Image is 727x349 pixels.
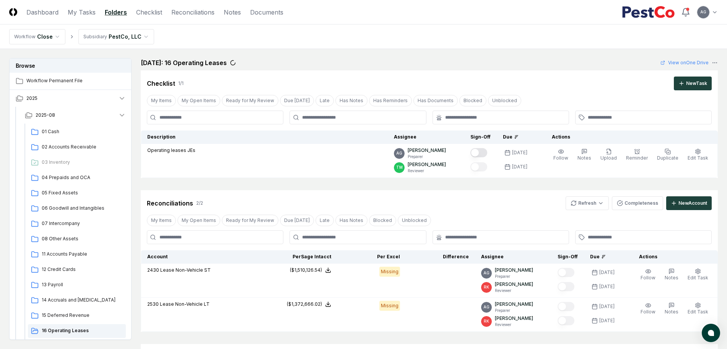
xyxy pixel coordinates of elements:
div: 2 / 2 [196,200,203,207]
button: Edit Task [686,267,710,283]
button: 2025 [10,90,132,107]
a: Reconciliations [171,8,215,17]
button: Mark complete [558,316,574,325]
p: Preparer [408,154,446,160]
span: Follow [641,275,655,281]
span: 07 Intercompany [42,220,123,227]
a: 01 Cash [28,125,126,139]
span: Follow [553,155,568,161]
p: [PERSON_NAME] [495,267,533,274]
p: [PERSON_NAME] [495,301,533,308]
span: 01 Cash [42,128,123,135]
span: Workflow Permanent File [26,77,126,84]
span: TM [396,165,403,170]
button: Ready for My Review [222,215,278,226]
span: 03 Inventory [42,159,123,166]
span: AG [700,9,706,15]
div: ($1,510,126.54) [290,267,322,274]
th: Sign-Off [551,250,584,264]
span: Edit Task [688,275,708,281]
span: 12 Credit Cards [42,266,123,273]
span: 06 Goodwill and Intangibles [42,205,123,212]
span: RK [484,284,489,290]
h3: Browse [10,59,131,73]
p: Preparer [495,274,533,279]
button: Edit Task [686,147,710,163]
p: Reviewer [495,288,533,294]
a: 16 Operating Leases [28,324,126,338]
span: Notes [665,275,678,281]
a: 07 Intercompany [28,217,126,231]
a: Checklist [136,8,162,17]
a: 13 Payroll [28,278,126,292]
span: AG [483,270,490,276]
button: Has Notes [335,95,368,106]
button: AG [696,5,710,19]
div: Reconciliations [147,199,193,208]
button: Refresh [566,196,609,210]
a: View onOne Drive [660,59,709,66]
p: Reviewer [495,322,533,328]
button: My Items [147,215,176,226]
a: My Tasks [68,8,96,17]
span: Follow [641,309,655,315]
th: Per Sage Intacct [268,250,337,264]
button: Notes [663,301,680,317]
span: 11 Accounts Payable [42,251,123,258]
button: Upload [599,147,618,163]
button: Blocked [369,215,396,226]
div: Missing [379,301,400,311]
div: [DATE] [512,149,527,156]
div: 1 / 1 [178,80,184,87]
div: [DATE] [599,317,615,324]
button: Follow [639,267,657,283]
div: Missing [379,267,400,277]
div: Workflow [14,33,36,40]
span: 16 Operating Leases [42,327,123,334]
span: 2430 [147,267,159,273]
th: Sign-Off [464,130,497,144]
div: Due [503,134,533,140]
button: Reminder [625,147,649,163]
th: Per Excel [337,250,406,264]
div: New Account [678,200,707,207]
button: 2025-08 [19,107,132,124]
a: Notes [224,8,241,17]
p: [PERSON_NAME] [408,161,446,168]
button: Due Today [280,95,314,106]
span: Edit Task [688,309,708,315]
img: Logo [9,8,17,16]
button: NewTask [674,77,712,90]
p: Preparer [495,308,533,313]
button: Late [316,215,334,226]
button: Mark complete [470,162,487,171]
span: Upload [600,155,617,161]
span: Duplicate [657,155,678,161]
div: Actions [633,253,712,260]
button: Mark complete [558,302,574,311]
div: Checklist [147,79,175,88]
a: 14 Accruals and [MEDICAL_DATA] [28,294,126,307]
button: Due Today [280,215,314,226]
span: 05 Fixed Assets [42,189,123,196]
button: NewAccount [666,196,712,210]
span: Notes [577,155,591,161]
p: [PERSON_NAME] [495,281,533,288]
span: Lease Non-Vehicle LT [160,301,210,307]
a: Documents [250,8,283,17]
a: 05 Fixed Assets [28,186,126,200]
div: Subsidiary [83,33,107,40]
span: Edit Task [688,155,708,161]
button: Follow [639,301,657,317]
span: 08 Other Assets [42,235,123,242]
button: Has Reminders [369,95,412,106]
span: Lease Non-Vehicle ST [160,267,211,273]
button: ($1,372,666.02) [287,301,331,308]
button: My Open Items [177,215,220,226]
a: 02 Accounts Receivable [28,140,126,154]
button: Completeness [612,196,663,210]
nav: breadcrumb [9,29,154,44]
p: [PERSON_NAME] [495,315,533,322]
a: Workflow Permanent File [10,73,132,90]
p: [PERSON_NAME] [408,147,446,154]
